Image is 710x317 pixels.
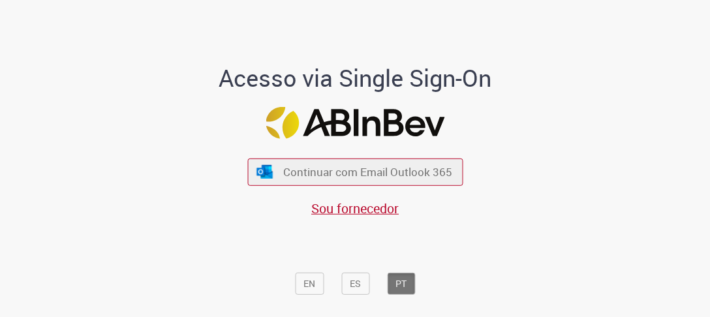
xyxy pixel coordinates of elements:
button: ES [341,272,369,294]
img: ícone Azure/Microsoft 360 [256,165,274,179]
button: EN [295,272,324,294]
img: Logo ABInBev [266,107,444,139]
span: Continuar com Email Outlook 365 [283,164,452,179]
a: Sou fornecedor [311,200,399,217]
button: ícone Azure/Microsoft 360 Continuar com Email Outlook 365 [247,158,463,185]
h1: Acesso via Single Sign-On [207,65,504,91]
button: PT [387,272,415,294]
